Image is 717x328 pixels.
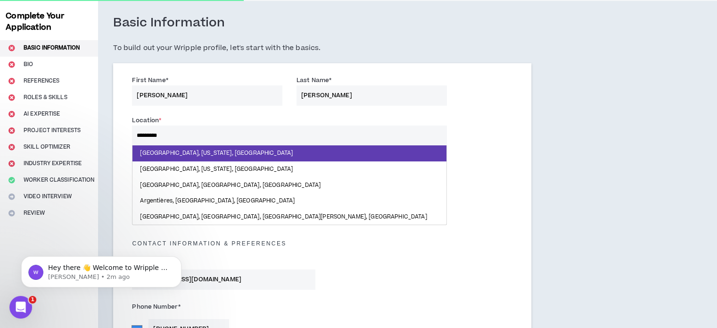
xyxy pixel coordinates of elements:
h3: Basic Information [113,15,225,31]
label: First Name [132,73,168,88]
label: Last Name [297,73,331,88]
h3: Complete Your Application [2,10,96,33]
div: Argentières, [GEOGRAPHIC_DATA], [GEOGRAPHIC_DATA] [132,193,446,209]
iframe: Intercom notifications message [7,236,196,303]
label: Phone Number [132,299,315,314]
div: [GEOGRAPHIC_DATA], [US_STATE], [GEOGRAPHIC_DATA] [132,145,446,161]
h5: To build out your Wripple profile, let's start with the basics. [113,42,531,54]
input: Enter Email [132,269,315,290]
h5: Contact Information & preferences [125,240,519,247]
span: 1 [29,296,36,303]
input: Last Name [297,85,447,106]
label: Location [132,113,161,128]
div: [GEOGRAPHIC_DATA], [US_STATE], [GEOGRAPHIC_DATA] [132,161,446,177]
iframe: Intercom live chat [9,296,32,319]
div: [GEOGRAPHIC_DATA], [GEOGRAPHIC_DATA], [GEOGRAPHIC_DATA][PERSON_NAME], [GEOGRAPHIC_DATA] [132,209,446,225]
div: [GEOGRAPHIC_DATA], [GEOGRAPHIC_DATA], [GEOGRAPHIC_DATA] [132,177,446,193]
input: First Name [132,85,282,106]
